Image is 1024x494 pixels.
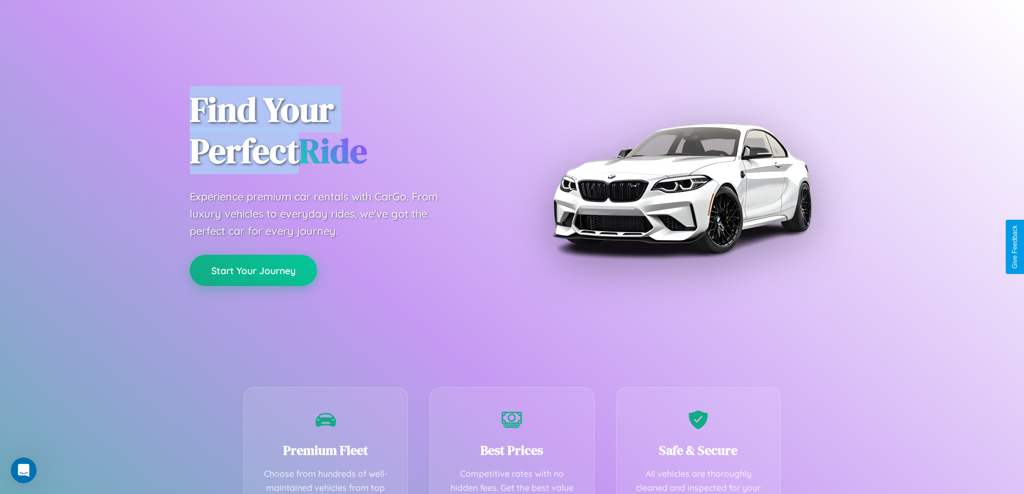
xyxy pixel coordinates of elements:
h3: Premium Fleet [260,441,392,459]
button: Start Your Journey [190,255,317,286]
h3: Best Prices [446,441,578,459]
h3: Safe & Secure [633,441,764,459]
img: Premium BMW car rental vehicle [547,54,816,323]
span: Ride [299,127,367,174]
div: Give Feedback [1011,225,1019,269]
p: Experience premium car rentals with CarGo. From luxury vehicles to everyday rides, we've got the ... [190,188,459,240]
h1: Find Your Perfect [190,89,496,172]
iframe: Intercom live chat [11,457,37,483]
